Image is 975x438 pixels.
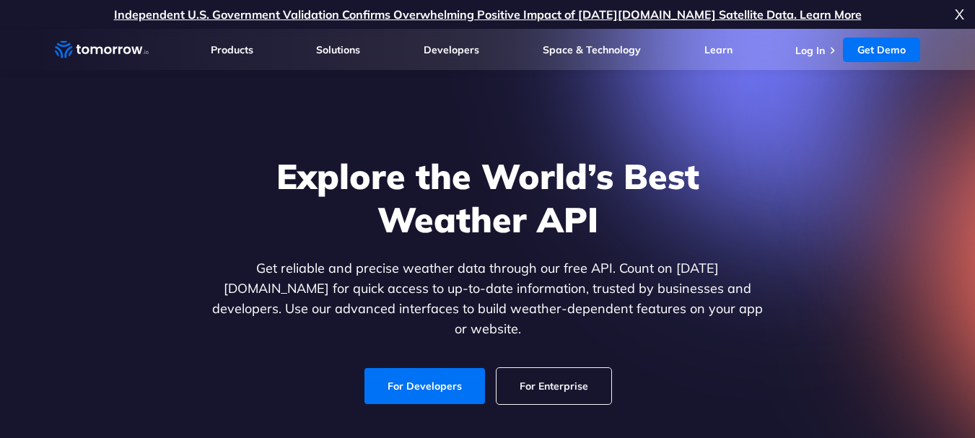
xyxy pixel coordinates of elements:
a: Log In [795,44,825,57]
h1: Explore the World’s Best Weather API [209,154,766,241]
a: Products [211,43,253,56]
a: Home link [55,39,149,61]
p: Get reliable and precise weather data through our free API. Count on [DATE][DOMAIN_NAME] for quic... [209,258,766,339]
a: Get Demo [843,38,920,62]
a: For Enterprise [497,368,611,404]
a: Independent U.S. Government Validation Confirms Overwhelming Positive Impact of [DATE][DOMAIN_NAM... [114,7,862,22]
a: Developers [424,43,479,56]
a: For Developers [364,368,485,404]
a: Space & Technology [543,43,641,56]
a: Solutions [316,43,360,56]
a: Learn [704,43,733,56]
